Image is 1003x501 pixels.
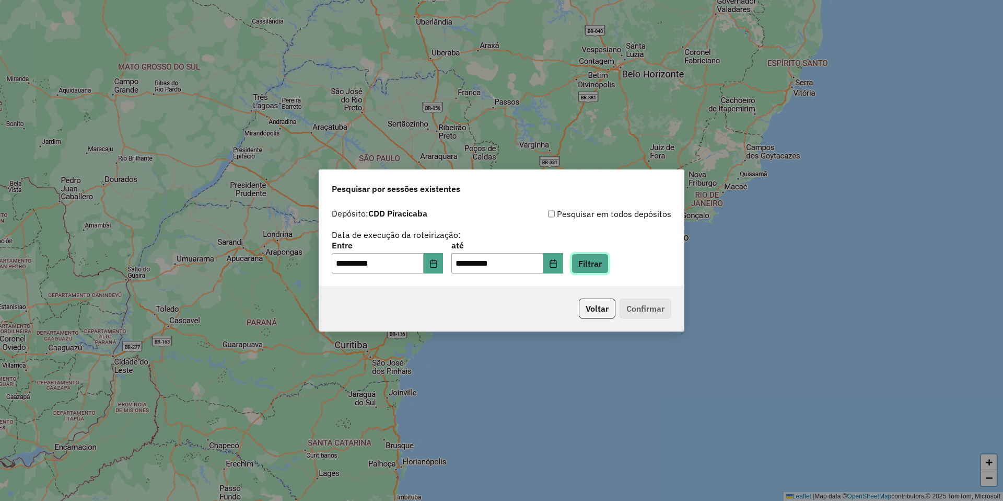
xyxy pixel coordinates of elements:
[368,208,427,219] strong: CDD Piracicaba
[579,299,615,318] button: Voltar
[451,239,563,252] label: até
[332,229,461,241] label: Data de execução da roteirização:
[543,253,563,274] button: Choose Date
[501,208,671,220] div: Pesquisar em todos depósitos
[424,253,444,274] button: Choose Date
[332,207,427,220] label: Depósito:
[572,254,609,274] button: Filtrar
[332,239,443,252] label: Entre
[332,183,460,195] span: Pesquisar por sessões existentes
